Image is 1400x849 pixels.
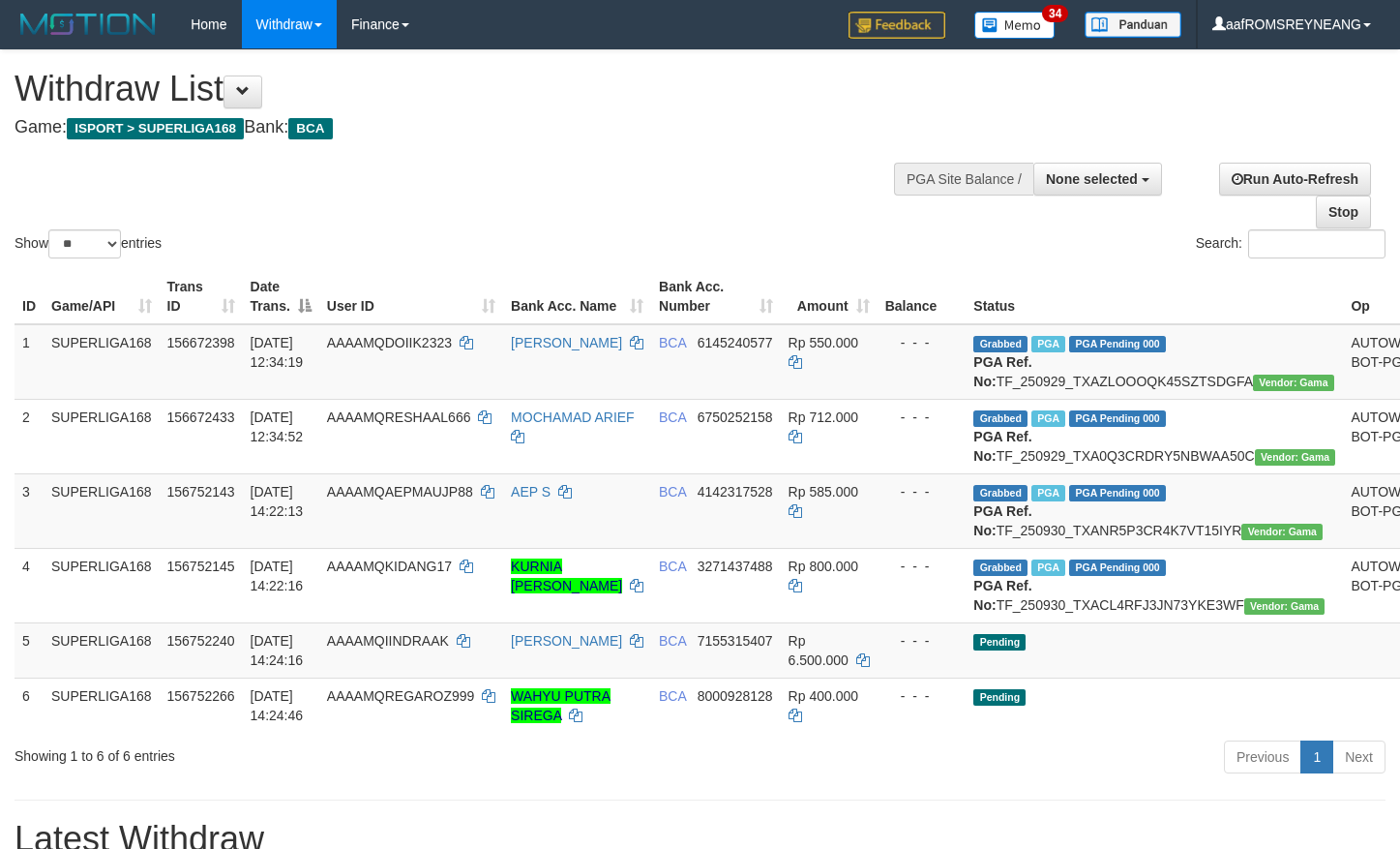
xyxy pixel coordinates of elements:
[973,689,1026,706] span: Pending
[878,269,967,324] th: Balance
[167,559,235,574] span: 156752145
[698,688,773,704] span: Copy 8000928128 to clipboard
[973,410,1028,427] span: Grabbed
[885,333,959,352] div: - - -
[243,269,319,324] th: Date Trans.: activate to sort column descending
[973,354,1031,389] b: PGA Ref. No:
[48,229,121,258] select: Showentries
[789,688,858,704] span: Rp 400.000
[885,482,959,501] div: - - -
[15,622,44,678] td: 5
[973,578,1031,613] b: PGA Ref. No:
[167,484,235,500] span: 156752143
[251,688,304,723] span: [DATE] 14:24:46
[15,399,44,473] td: 2
[44,548,160,622] td: SUPERLIGA168
[511,335,622,350] a: [PERSON_NAME]
[1031,560,1065,576] span: Marked by aafsoumeymey
[15,229,162,258] label: Show entries
[15,739,569,766] div: Showing 1 to 6 of 6 entries
[44,324,160,400] td: SUPERLIGA168
[1069,410,1166,427] span: PGA Pending
[1069,336,1166,352] span: PGA Pending
[167,409,235,425] span: 156672433
[659,633,686,649] span: BCA
[15,70,914,108] h1: Withdraw List
[167,688,235,704] span: 156752266
[966,473,1343,548] td: TF_250930_TXANR5P3CR4K7VT15IYR
[849,12,945,39] img: Feedback.jpg
[789,633,849,668] span: Rp 6.500.000
[966,324,1343,400] td: TF_250929_TXAZLOOOQK45SZTSDGFA
[966,548,1343,622] td: TF_250930_TXACL4RFJ3JN73YKE3WF
[1085,12,1181,38] img: panduan.png
[1046,171,1138,187] span: None selected
[698,633,773,649] span: Copy 7155315407 to clipboard
[15,324,44,400] td: 1
[511,633,622,649] a: [PERSON_NAME]
[1241,524,1323,540] span: Vendor URL: https://trx31.1velocity.biz
[44,622,160,678] td: SUPERLIGA168
[894,163,1033,196] div: PGA Site Balance /
[160,269,243,324] th: Trans ID: activate to sort column ascending
[44,399,160,473] td: SUPERLIGA168
[44,678,160,733] td: SUPERLIGA168
[15,10,162,39] img: MOTION_logo.png
[1031,336,1065,352] span: Marked by aafsoycanthlai
[251,409,304,444] span: [DATE] 12:34:52
[1196,229,1385,258] label: Search:
[659,335,686,350] span: BCA
[15,473,44,548] td: 3
[789,559,858,574] span: Rp 800.000
[511,688,611,723] a: WAHYU PUTRA SIREGA
[973,634,1026,651] span: Pending
[973,485,1028,501] span: Grabbed
[973,429,1031,464] b: PGA Ref. No:
[319,269,503,324] th: User ID: activate to sort column ascending
[966,269,1343,324] th: Status
[15,548,44,622] td: 4
[327,409,471,425] span: AAAAMQRESHAAL666
[251,335,304,370] span: [DATE] 12:34:19
[1224,741,1301,773] a: Previous
[1069,485,1166,501] span: PGA Pending
[885,408,959,427] div: - - -
[698,409,773,425] span: Copy 6750252158 to clipboard
[973,503,1031,538] b: PGA Ref. No:
[1042,5,1068,22] span: 34
[659,688,686,704] span: BCA
[789,335,858,350] span: Rp 550.000
[1069,560,1166,576] span: PGA Pending
[44,473,160,548] td: SUPERLIGA168
[15,678,44,733] td: 6
[1253,375,1334,391] span: Vendor URL: https://trx31.1velocity.biz
[659,559,686,574] span: BCA
[1033,163,1162,196] button: None selected
[15,118,914,137] h4: Game: Bank:
[1300,741,1333,773] a: 1
[781,269,878,324] th: Amount: activate to sort column ascending
[167,633,235,649] span: 156752240
[659,409,686,425] span: BCA
[288,118,332,139] span: BCA
[973,560,1028,576] span: Grabbed
[885,686,959,706] div: - - -
[1031,410,1065,427] span: Marked by aafsoycanthlai
[511,409,635,425] a: MOCHAMAD ARIEF
[327,335,452,350] span: AAAAMQDOIIK2323
[651,269,781,324] th: Bank Acc. Number: activate to sort column ascending
[698,484,773,500] span: Copy 4142317528 to clipboard
[251,633,304,668] span: [DATE] 14:24:16
[503,269,651,324] th: Bank Acc. Name: activate to sort column ascending
[67,118,244,139] span: ISPORT > SUPERLIGA168
[789,484,858,500] span: Rp 585.000
[698,335,773,350] span: Copy 6145240577 to clipboard
[1332,741,1385,773] a: Next
[974,12,1056,39] img: Button%20Memo.svg
[44,269,160,324] th: Game/API: activate to sort column ascending
[1248,229,1385,258] input: Search:
[511,484,551,500] a: AEP S
[327,484,473,500] span: AAAAMQAEPMAUJP88
[885,557,959,576] div: - - -
[698,559,773,574] span: Copy 3271437488 to clipboard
